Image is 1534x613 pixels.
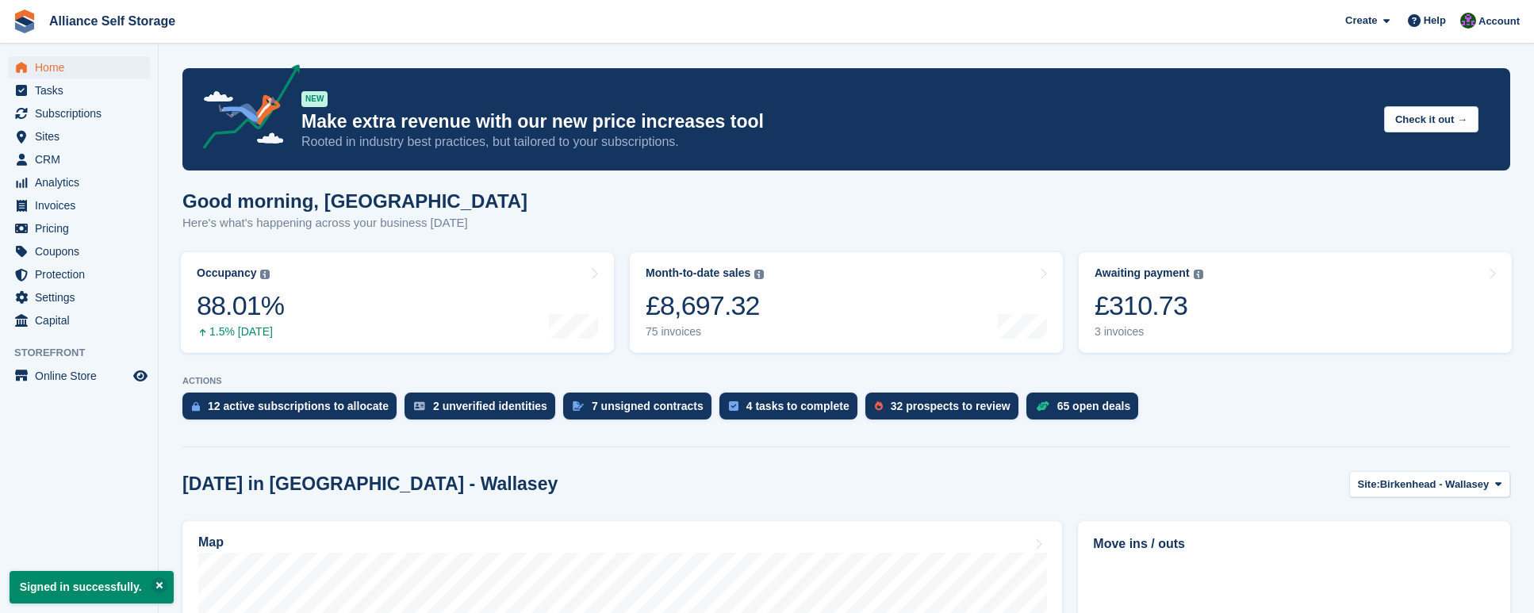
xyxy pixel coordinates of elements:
[865,393,1026,427] a: 32 prospects to review
[181,252,614,353] a: Occupancy 88.01% 1.5% [DATE]
[192,401,200,412] img: active_subscription_to_allocate_icon-d502201f5373d7db506a760aba3b589e785aa758c864c3986d89f69b8ff3...
[414,401,425,411] img: verify_identity-adf6edd0f0f0b5bbfe63781bf79b02c33cf7c696d77639b501bdc392416b5a36.svg
[35,102,130,125] span: Subscriptions
[35,309,130,331] span: Capital
[35,125,130,148] span: Sites
[8,309,150,331] a: menu
[197,266,256,280] div: Occupancy
[563,393,719,427] a: 7 unsigned contracts
[8,263,150,285] a: menu
[646,266,750,280] div: Month-to-date sales
[190,64,301,155] img: price-adjustments-announcement-icon-8257ccfd72463d97f412b2fc003d46551f7dbcb40ab6d574587a9cd5c0d94...
[8,79,150,102] a: menu
[13,10,36,33] img: stora-icon-8386f47178a22dfd0bd8f6a31ec36ba5ce8667c1dd55bd0f319d3a0aa187defe.svg
[1194,270,1203,279] img: icon-info-grey-7440780725fd019a000dd9b08b2336e03edf1995a4989e88bcd33f0948082b44.svg
[43,8,182,34] a: Alliance Self Storage
[8,148,150,170] a: menu
[8,102,150,125] a: menu
[35,263,130,285] span: Protection
[573,401,584,411] img: contract_signature_icon-13c848040528278c33f63329250d36e43548de30e8caae1d1a13099fd9432cc5.svg
[1095,266,1190,280] div: Awaiting payment
[1349,471,1510,497] button: Site: Birkenhead - Wallasey
[8,365,150,387] a: menu
[1095,289,1203,322] div: £310.73
[1036,400,1049,412] img: deal-1b604bf984904fb50ccaf53a9ad4b4a5d6e5aea283cecdc64d6e3604feb123c2.svg
[182,214,527,232] p: Here's what's happening across your business [DATE]
[729,401,738,411] img: task-75834270c22a3079a89374b754ae025e5fb1db73e45f91037f5363f120a921f8.svg
[301,133,1371,151] p: Rooted in industry best practices, but tailored to your subscriptions.
[208,400,389,412] div: 12 active subscriptions to allocate
[301,110,1371,133] p: Make extra revenue with our new price increases tool
[1384,106,1478,132] button: Check it out →
[35,365,130,387] span: Online Store
[8,194,150,216] a: menu
[1478,13,1520,29] span: Account
[433,400,547,412] div: 2 unverified identities
[182,393,405,427] a: 12 active subscriptions to allocate
[198,535,224,550] h2: Map
[875,401,883,411] img: prospect-51fa495bee0391a8d652442698ab0144808aea92771e9ea1ae160a38d050c398.svg
[35,79,130,102] span: Tasks
[754,270,764,279] img: icon-info-grey-7440780725fd019a000dd9b08b2336e03edf1995a4989e88bcd33f0948082b44.svg
[8,217,150,239] a: menu
[8,125,150,148] a: menu
[1358,477,1380,492] span: Site:
[630,252,1063,353] a: Month-to-date sales £8,697.32 75 invoices
[719,393,865,427] a: 4 tasks to complete
[891,400,1011,412] div: 32 prospects to review
[182,376,1510,386] p: ACTIONS
[197,289,284,322] div: 88.01%
[592,400,704,412] div: 7 unsigned contracts
[1424,13,1446,29] span: Help
[8,56,150,79] a: menu
[8,240,150,262] a: menu
[746,400,849,412] div: 4 tasks to complete
[1345,13,1377,29] span: Create
[131,366,150,385] a: Preview store
[35,56,130,79] span: Home
[14,345,158,361] span: Storefront
[1093,534,1495,554] h2: Move ins / outs
[301,91,328,107] div: NEW
[35,217,130,239] span: Pricing
[1079,252,1512,353] a: Awaiting payment £310.73 3 invoices
[1026,393,1147,427] a: 65 open deals
[182,190,527,212] h1: Good morning, [GEOGRAPHIC_DATA]
[35,240,130,262] span: Coupons
[405,393,563,427] a: 2 unverified identities
[35,286,130,308] span: Settings
[1380,477,1490,492] span: Birkenhead - Wallasey
[35,148,130,170] span: CRM
[646,289,764,322] div: £8,697.32
[197,325,284,339] div: 1.5% [DATE]
[182,473,558,495] h2: [DATE] in [GEOGRAPHIC_DATA] - Wallasey
[1095,325,1203,339] div: 3 invoices
[8,286,150,308] a: menu
[1057,400,1131,412] div: 65 open deals
[8,171,150,193] a: menu
[260,270,270,279] img: icon-info-grey-7440780725fd019a000dd9b08b2336e03edf1995a4989e88bcd33f0948082b44.svg
[1460,13,1476,29] img: Romilly Norton
[35,171,130,193] span: Analytics
[10,571,174,603] p: Signed in successfully.
[35,194,130,216] span: Invoices
[646,325,764,339] div: 75 invoices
